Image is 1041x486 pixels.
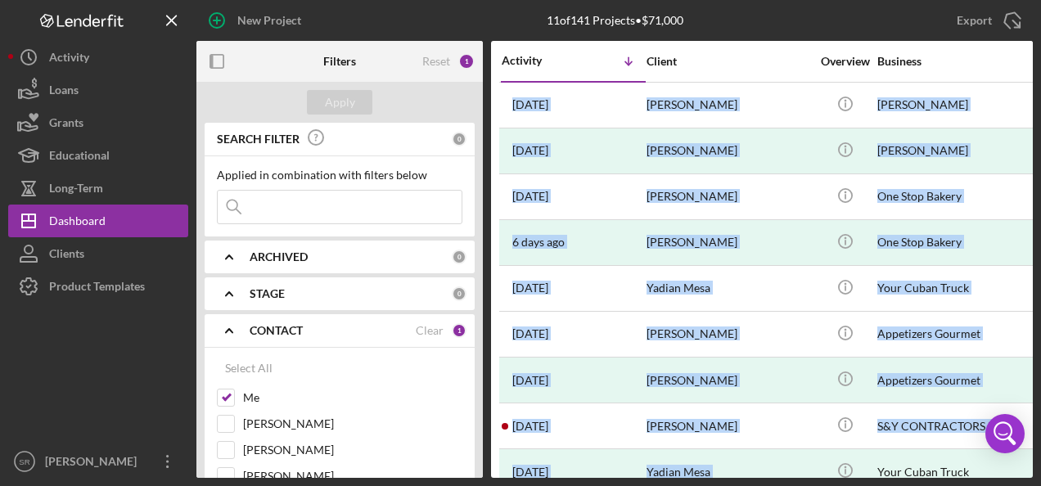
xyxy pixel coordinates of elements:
[243,442,462,458] label: [PERSON_NAME]
[502,54,574,67] div: Activity
[985,414,1025,453] div: Open Intercom Messenger
[243,389,462,406] label: Me
[8,74,188,106] button: Loans
[512,236,565,249] time: 2025-08-14 16:34
[8,237,188,270] button: Clients
[877,175,1041,218] div: One Stop Bakery
[323,55,356,68] b: Filters
[250,324,303,337] b: CONTACT
[8,106,188,139] button: Grants
[512,281,548,295] time: 2025-08-13 20:55
[217,169,462,182] div: Applied in combination with filters below
[243,468,462,484] label: [PERSON_NAME]
[49,74,79,110] div: Loans
[196,4,318,37] button: New Project
[41,445,147,482] div: [PERSON_NAME]
[647,313,810,356] div: [PERSON_NAME]
[237,4,301,37] div: New Project
[225,352,273,385] div: Select All
[877,313,1041,356] div: Appetizers Gourmet
[217,352,281,385] button: Select All
[49,106,83,143] div: Grants
[512,420,548,433] time: 2025-08-13 17:16
[647,358,810,402] div: [PERSON_NAME]
[243,416,462,432] label: [PERSON_NAME]
[512,98,548,111] time: 2025-08-19 00:40
[19,457,29,466] text: SR
[49,139,110,176] div: Educational
[647,221,810,264] div: [PERSON_NAME]
[8,445,188,478] button: SR[PERSON_NAME]
[877,221,1041,264] div: One Stop Bakery
[877,404,1041,448] div: S&Y CONTRACTORS LLC
[877,267,1041,310] div: Your Cuban Truck
[647,267,810,310] div: Yadian Mesa
[877,129,1041,173] div: [PERSON_NAME]
[307,90,372,115] button: Apply
[250,250,308,263] b: ARCHIVED
[957,4,992,37] div: Export
[452,250,466,264] div: 0
[512,466,548,479] time: 2025-08-07 17:24
[8,172,188,205] button: Long-Term
[452,323,466,338] div: 1
[422,55,450,68] div: Reset
[49,237,84,274] div: Clients
[814,55,876,68] div: Overview
[877,358,1041,402] div: Appetizers Gourmet
[547,14,683,27] div: 11 of 141 Projects • $71,000
[416,324,444,337] div: Clear
[217,133,300,146] b: SEARCH FILTER
[512,144,548,157] time: 2025-08-15 23:38
[647,83,810,127] div: [PERSON_NAME]
[8,139,188,172] button: Educational
[8,41,188,74] button: Activity
[49,172,103,209] div: Long-Term
[647,129,810,173] div: [PERSON_NAME]
[512,374,548,387] time: 2025-08-13 19:23
[940,4,1033,37] button: Export
[8,205,188,237] button: Dashboard
[49,270,145,307] div: Product Templates
[8,270,188,303] button: Product Templates
[325,90,355,115] div: Apply
[452,132,466,146] div: 0
[647,55,810,68] div: Client
[49,205,106,241] div: Dashboard
[49,41,89,78] div: Activity
[512,190,548,203] time: 2025-08-15 18:42
[250,287,285,300] b: STAGE
[647,404,810,448] div: [PERSON_NAME]
[877,55,1041,68] div: Business
[512,327,548,340] time: 2025-08-13 19:46
[647,175,810,218] div: [PERSON_NAME]
[458,53,475,70] div: 1
[877,83,1041,127] div: [PERSON_NAME]
[452,286,466,301] div: 0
